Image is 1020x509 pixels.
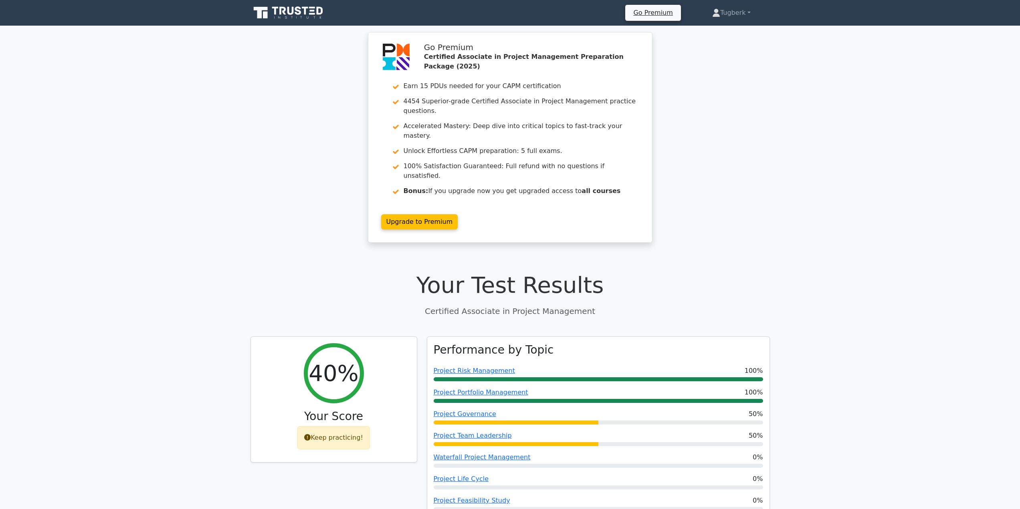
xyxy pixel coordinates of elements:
[434,453,531,461] a: Waterfall Project Management
[309,360,358,386] h2: 40%
[753,453,763,462] span: 0%
[628,7,677,18] a: Go Premium
[749,409,763,419] span: 50%
[434,410,496,418] a: Project Governance
[434,388,528,396] a: Project Portfolio Management
[434,475,489,483] a: Project Life Cycle
[753,496,763,505] span: 0%
[250,272,770,298] h1: Your Test Results
[753,474,763,484] span: 0%
[693,5,770,21] a: Tugberk
[434,367,515,374] a: Project Risk Management
[250,305,770,317] p: Certified Associate in Project Management
[434,343,554,357] h3: Performance by Topic
[749,431,763,441] span: 50%
[381,214,458,229] a: Upgrade to Premium
[257,410,410,423] h3: Your Score
[434,497,510,504] a: Project Feasibility Study
[745,366,763,376] span: 100%
[297,426,370,449] div: Keep practicing!
[745,388,763,397] span: 100%
[434,432,512,439] a: Project Team Leadership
